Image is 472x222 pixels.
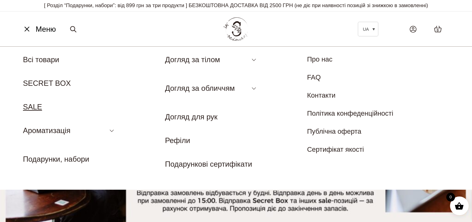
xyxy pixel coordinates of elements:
a: Догляд за обличчям [165,84,235,92]
a: Всі товари [23,55,59,64]
a: FAQ [307,73,321,81]
img: BY SADOVSKIY [223,17,248,41]
a: Подарунки, набори [23,155,89,163]
span: UA [363,27,369,32]
a: Догляд за тілом [165,55,220,64]
a: Публічна оферта [307,127,361,135]
a: Подарункові сертифікати [165,160,252,168]
span: Меню [36,24,56,35]
span: 0 [437,28,438,33]
a: Ароматизація [23,126,70,135]
button: Меню [20,23,58,35]
a: Сертифікат якості [307,146,364,153]
a: UA [358,22,378,36]
a: SALE [23,103,42,111]
a: Догляд для рук [165,113,218,121]
a: Контакти [307,91,335,99]
a: SECRET BOX [23,79,71,87]
a: Політика конфеденційності [307,109,393,117]
span: 0 [446,193,455,201]
a: Рефіли [165,136,190,145]
a: 0 [428,19,448,39]
a: Про нас [307,55,332,63]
